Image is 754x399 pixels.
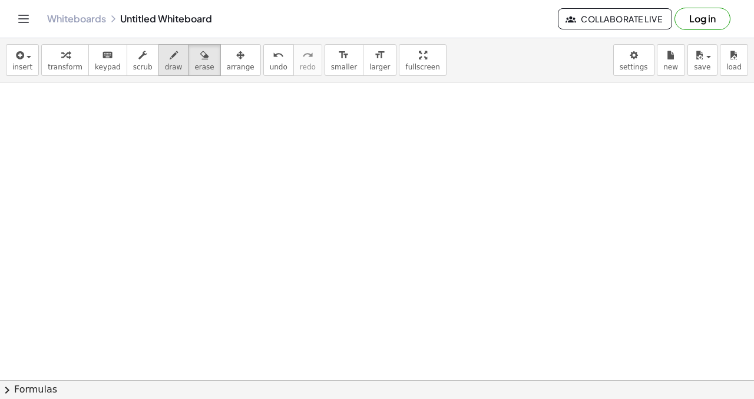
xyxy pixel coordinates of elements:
button: fullscreen [399,44,446,76]
button: redoredo [293,44,322,76]
span: scrub [133,63,153,71]
button: erase [188,44,220,76]
button: undoundo [263,44,294,76]
i: redo [302,48,313,62]
span: load [726,63,742,71]
button: insert [6,44,39,76]
span: erase [194,63,214,71]
span: save [694,63,710,71]
button: settings [613,44,654,76]
span: Collaborate Live [568,14,662,24]
button: scrub [127,44,159,76]
span: larger [369,63,390,71]
i: format_size [338,48,349,62]
button: load [720,44,748,76]
i: keyboard [102,48,113,62]
span: settings [620,63,648,71]
button: format_sizelarger [363,44,396,76]
i: undo [273,48,284,62]
button: new [657,44,685,76]
span: draw [165,63,183,71]
span: keypad [95,63,121,71]
span: insert [12,63,32,71]
a: Whiteboards [47,13,106,25]
span: fullscreen [405,63,439,71]
span: transform [48,63,82,71]
i: format_size [374,48,385,62]
span: undo [270,63,287,71]
button: arrange [220,44,261,76]
button: save [687,44,717,76]
button: transform [41,44,89,76]
button: Collaborate Live [558,8,672,29]
span: arrange [227,63,254,71]
button: Toggle navigation [14,9,33,28]
button: keyboardkeypad [88,44,127,76]
button: format_sizesmaller [325,44,363,76]
span: new [663,63,678,71]
span: redo [300,63,316,71]
button: draw [158,44,189,76]
button: Log in [674,8,730,30]
span: smaller [331,63,357,71]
